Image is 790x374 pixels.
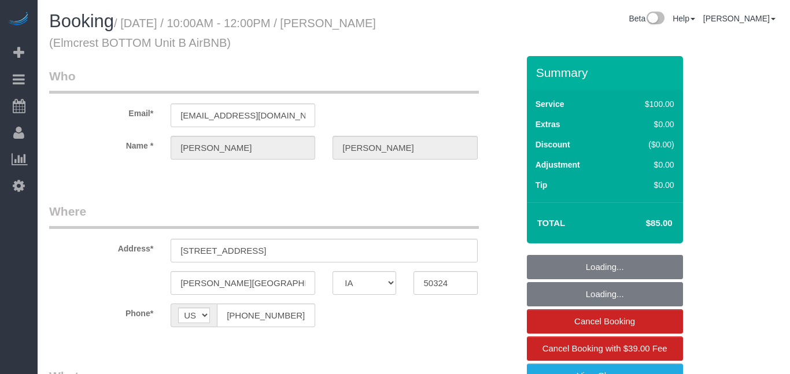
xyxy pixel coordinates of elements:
div: ($0.00) [621,139,674,150]
div: $0.00 [621,159,674,171]
input: Phone* [217,303,315,327]
label: Email* [40,103,162,119]
label: Service [536,98,564,110]
div: $0.00 [621,119,674,130]
img: New interface [645,12,665,27]
legend: Where [49,203,479,229]
input: Email* [171,103,315,127]
div: $0.00 [621,179,674,191]
input: Last Name* [333,136,477,160]
label: Address* [40,239,162,254]
input: First Name* [171,136,315,160]
label: Name * [40,136,162,151]
h4: $85.00 [611,219,672,228]
input: Zip Code* [414,271,477,295]
label: Tip [536,179,548,191]
span: Cancel Booking with $39.00 Fee [542,343,667,353]
img: Automaid Logo [7,12,30,28]
label: Phone* [40,303,162,319]
strong: Total [537,218,566,228]
small: / [DATE] / 10:00AM - 12:00PM / [PERSON_NAME] (Elmcrest BOTTOM Unit B AirBNB) [49,17,376,49]
h3: Summary [536,66,677,79]
span: Booking [49,11,114,31]
label: Extras [536,119,560,130]
a: Cancel Booking with $39.00 Fee [527,336,683,361]
input: City* [171,271,315,295]
a: Help [673,14,695,23]
a: Beta [629,14,665,23]
a: Cancel Booking [527,309,683,334]
label: Adjustment [536,159,580,171]
label: Discount [536,139,570,150]
div: $100.00 [621,98,674,110]
a: [PERSON_NAME] [703,14,776,23]
legend: Who [49,68,479,94]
